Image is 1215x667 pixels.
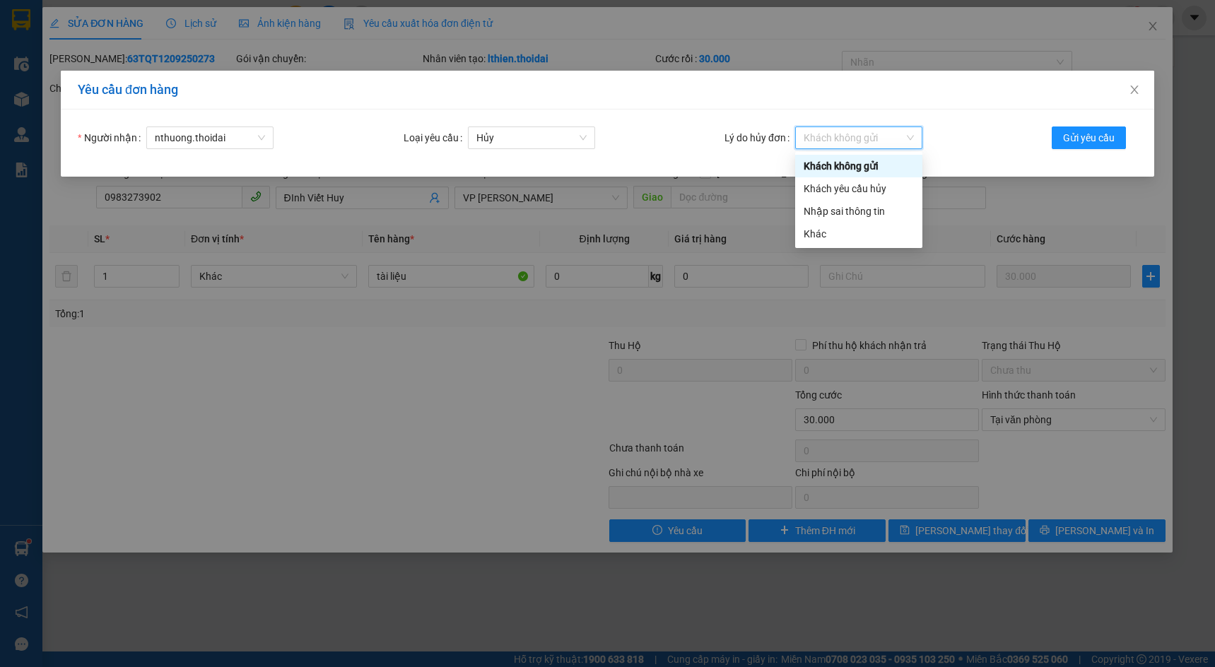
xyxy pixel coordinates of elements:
span: 63TQT1209250273 [133,95,240,110]
label: Người nhận [78,126,146,149]
span: Hủy [476,127,587,148]
label: Loại yêu cầu [404,126,468,149]
span: close [1129,84,1140,95]
span: Chuyển phát nhanh: [GEOGRAPHIC_DATA] - [GEOGRAPHIC_DATA] [9,61,131,111]
span: Khách không gửi [804,127,914,148]
button: Gửi yêu cầu [1052,126,1126,149]
button: Close [1115,71,1154,110]
strong: CÔNG TY TNHH DỊCH VỤ DU LỊCH THỜI ĐẠI [13,11,127,57]
span: Gửi yêu cầu [1063,130,1115,146]
img: logo [5,50,8,122]
div: Khách không gửi [795,155,922,177]
div: Khác [795,223,922,245]
div: Khách yêu cầu hủy [804,181,914,196]
div: Nhập sai thông tin [795,200,922,223]
span: nthuong.thoidai [155,127,265,148]
div: Khách yêu cầu hủy [795,177,922,200]
label: Lý do hủy đơn [724,126,795,149]
div: Yêu cầu đơn hàng [78,82,1137,98]
div: Khác [804,226,914,242]
div: Khách không gửi [804,158,914,174]
div: Nhập sai thông tin [804,203,914,219]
